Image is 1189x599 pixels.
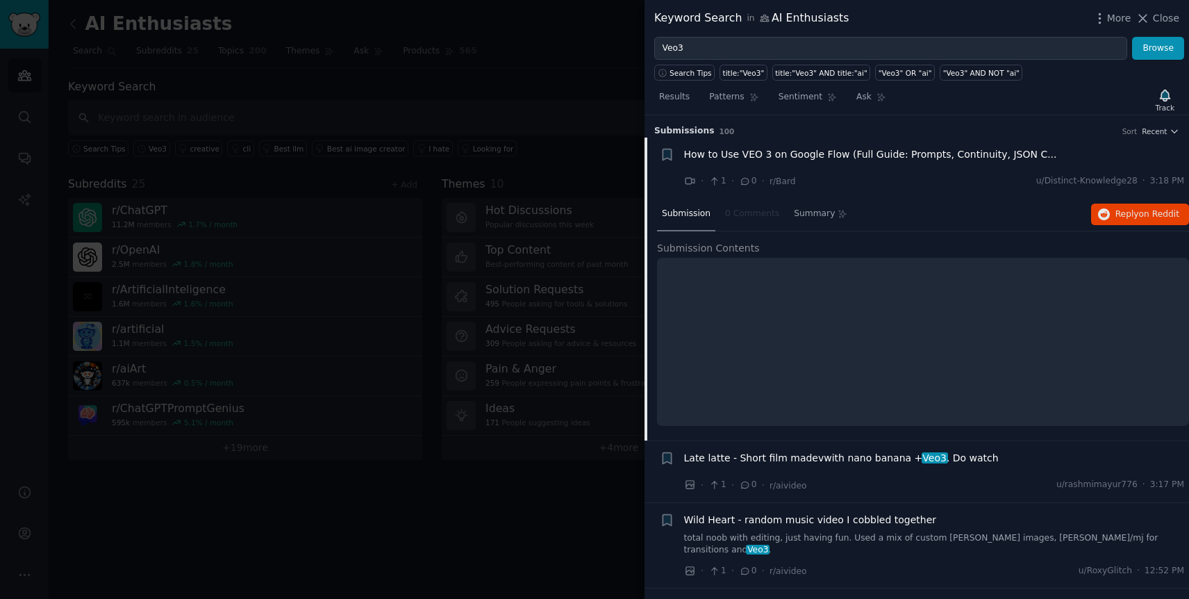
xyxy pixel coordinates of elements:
div: Sort [1122,126,1138,136]
span: u/RoxyGlitch [1079,565,1132,577]
div: "Veo3" AND NOT "ai" [943,68,1020,78]
div: Track [1156,103,1174,113]
span: 1 [708,479,726,491]
button: Close [1136,11,1179,26]
span: 3:18 PM [1150,175,1184,188]
a: "Veo3" AND NOT "ai" [940,65,1022,81]
span: Summary [794,208,835,220]
button: Browse [1132,37,1184,60]
span: on Reddit [1139,209,1179,219]
span: u/Distinct-Knowledge28 [1036,175,1138,188]
span: Sentiment [779,91,822,104]
span: r/aivideo [770,481,807,491]
button: More [1092,11,1131,26]
span: Patterns [709,91,744,104]
span: · [1137,565,1140,577]
span: · [1142,175,1145,188]
span: r/aivideo [770,566,807,576]
span: · [701,564,704,578]
span: Late latte - Short film madevwith nano banana + . Do watch [684,451,999,466]
span: 0 [739,175,756,188]
div: Keyword Search AI Enthusiasts [654,10,849,27]
span: · [731,174,734,188]
button: Replyon Reddit [1091,204,1189,226]
div: "Veo3" OR "ai" [879,68,932,78]
input: Try a keyword related to your business [654,37,1127,60]
span: More [1107,11,1131,26]
span: 100 [720,127,735,136]
span: · [762,564,765,578]
button: Recent [1142,126,1179,136]
span: 12:52 PM [1145,565,1184,577]
a: Late latte - Short film madevwith nano banana +Veo3. Do watch [684,451,999,466]
span: 0 [739,565,756,577]
a: How to Use VEO 3 on Google Flow (Full Guide: Prompts, Continuity, JSON C... [684,147,1057,162]
span: 1 [708,565,726,577]
span: 1 [708,175,726,188]
a: Sentiment [774,86,842,115]
span: · [731,564,734,578]
span: Results [659,91,690,104]
a: title:"Veo3" AND title:"ai" [772,65,871,81]
span: u/rashmimayur776 [1056,479,1138,491]
span: · [762,478,765,493]
span: 0 [739,479,756,491]
span: r/Bard [770,177,796,186]
span: Close [1153,11,1179,26]
a: title:"Veo3" [720,65,767,81]
span: Veo3 [922,452,948,463]
div: title:"Veo3" [723,68,765,78]
span: Submission s [654,125,715,138]
a: Results [654,86,695,115]
span: Submission [662,208,710,220]
span: Veo3 [746,545,770,555]
span: 3:17 PM [1150,479,1184,491]
span: Submission Contents [657,241,760,256]
a: Wild Heart - random music video I cobbled together [684,513,937,527]
span: Ask [856,91,872,104]
a: Patterns [704,86,763,115]
span: · [762,174,765,188]
span: Search Tips [670,68,712,78]
span: · [701,478,704,493]
a: Ask [851,86,891,115]
a: total noob with editing, just having fun. Used a mix of custom [PERSON_NAME] images, [PERSON_NAME... [684,532,1185,557]
iframe: How to Use VEO 3 on Google Flow (Full Guide: Prompts, Continuity, JSON Control) [667,277,1179,416]
a: "Veo3" OR "ai" [875,65,935,81]
div: title:"Veo3" AND title:"ai" [775,68,867,78]
span: · [701,174,704,188]
span: Reply [1115,208,1179,221]
span: · [731,478,734,493]
span: · [1142,479,1145,491]
button: Track [1151,85,1179,115]
span: in [747,13,754,25]
span: Recent [1142,126,1167,136]
button: Search Tips [654,65,715,81]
